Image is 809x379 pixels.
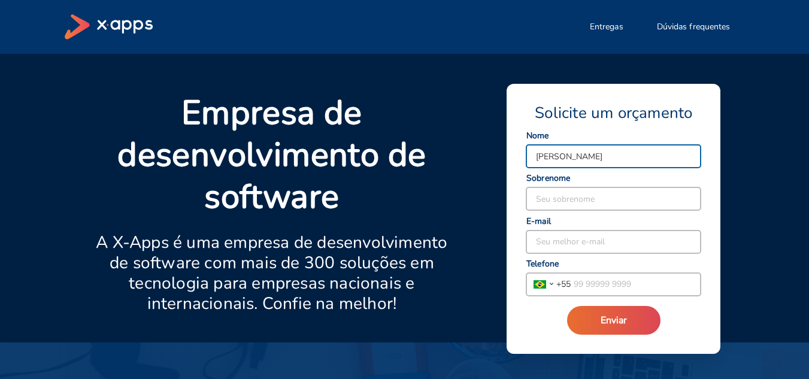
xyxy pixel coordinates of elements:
span: + 55 [556,278,571,290]
input: Seu sobrenome [526,187,701,210]
span: Enviar [601,314,627,327]
span: Dúvidas frequentes [657,21,731,33]
input: Seu melhor e-mail [526,231,701,253]
input: 99 99999 9999 [571,273,701,296]
span: Entregas [590,21,623,33]
span: Solicite um orçamento [535,103,692,123]
button: Dúvidas frequentes [643,15,745,39]
button: Enviar [567,306,660,335]
input: Seu nome [526,145,701,168]
p: A X-Apps é uma empresa de desenvolvimento de software com mais de 300 soluções em tecnologia para... [93,232,451,314]
p: Empresa de desenvolvimento de software [93,92,451,218]
button: Entregas [575,15,638,39]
